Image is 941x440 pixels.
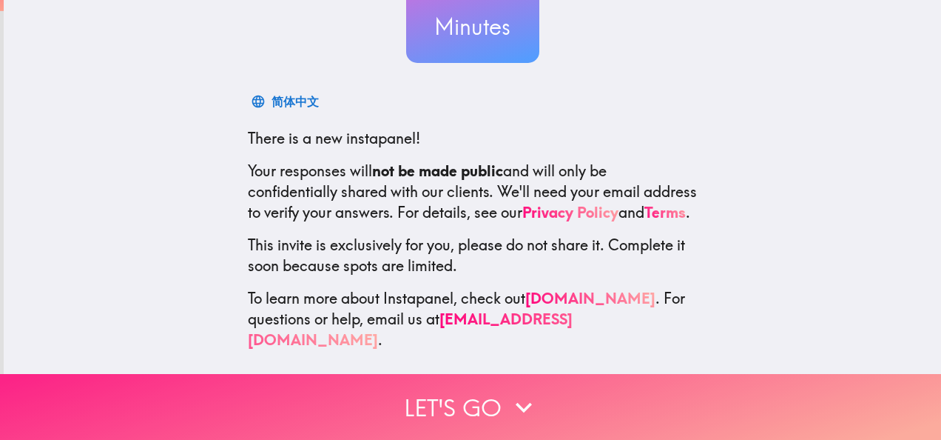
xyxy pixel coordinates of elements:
p: This invite is exclusively for you, please do not share it. Complete it soon because spots are li... [248,235,698,276]
a: [EMAIL_ADDRESS][DOMAIN_NAME] [248,310,573,349]
span: There is a new instapanel! [248,129,420,147]
p: To learn more about Instapanel, check out . For questions or help, email us at . [248,288,698,350]
a: Terms [644,203,686,221]
button: 简体中文 [248,87,325,116]
a: Privacy Policy [522,203,618,221]
div: 简体中文 [271,91,319,112]
b: not be made public [372,161,503,180]
p: Your responses will and will only be confidentially shared with our clients. We'll need your emai... [248,161,698,223]
a: [DOMAIN_NAME] [525,289,655,307]
h3: Minutes [406,11,539,42]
